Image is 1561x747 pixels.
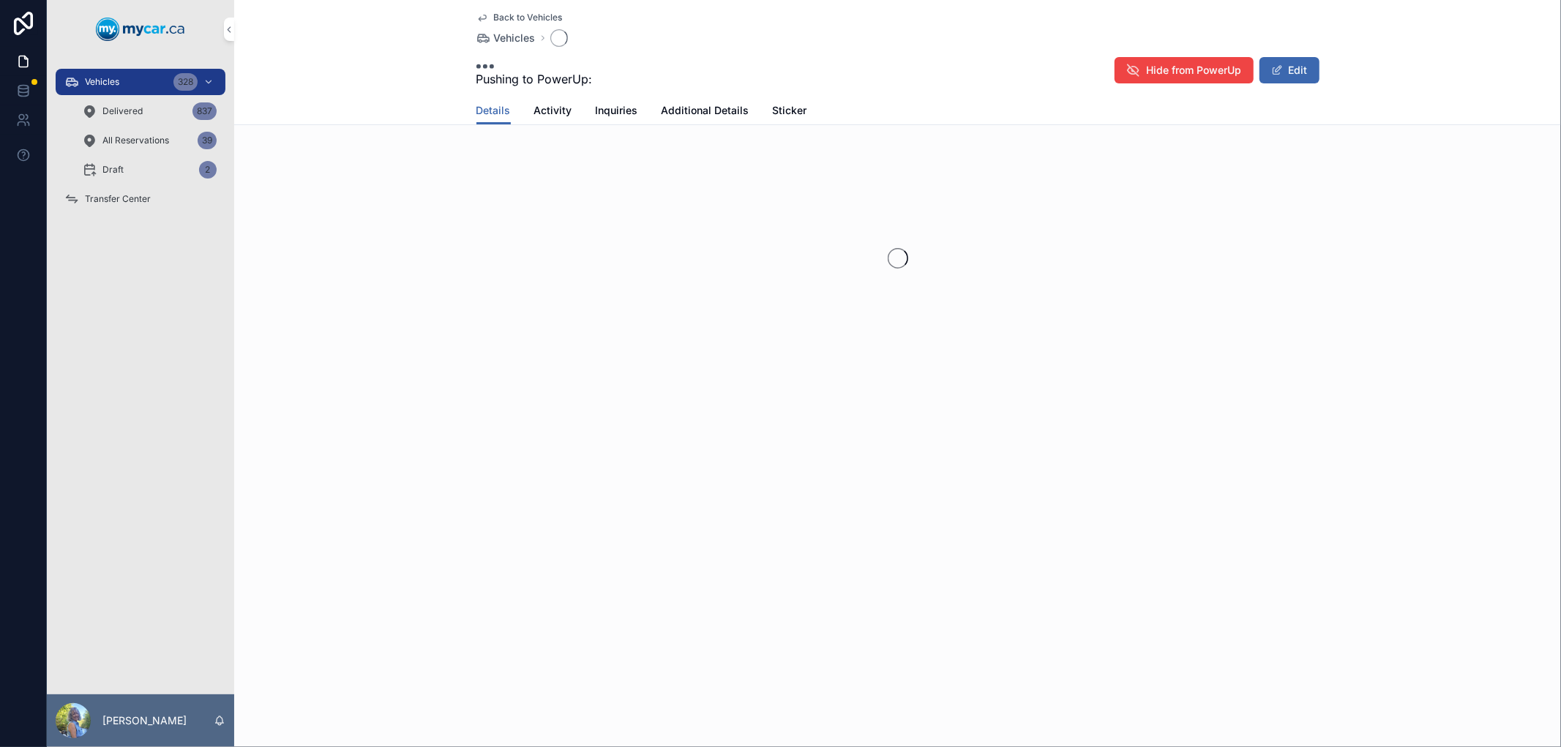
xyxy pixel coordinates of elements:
a: Back to Vehicles [476,12,563,23]
span: Draft [102,164,124,176]
span: Inquiries [596,103,638,118]
span: Back to Vehicles [494,12,563,23]
button: Edit [1259,57,1319,83]
span: Vehicles [494,31,536,45]
a: All Reservations39 [73,127,225,154]
a: Draft2 [73,157,225,183]
span: Hide from PowerUp [1147,63,1242,78]
img: App logo [96,18,185,41]
a: Vehicles [476,31,536,45]
span: Details [476,103,511,118]
a: Activity [534,97,572,127]
a: Delivered837 [73,98,225,124]
div: 837 [192,102,217,120]
a: Inquiries [596,97,638,127]
span: Sticker [773,103,807,118]
a: Sticker [773,97,807,127]
div: 2 [199,161,217,179]
a: Additional Details [662,97,749,127]
span: All Reservations [102,135,169,146]
a: Transfer Center [56,186,225,212]
span: Transfer Center [85,193,151,205]
div: scrollable content [47,59,234,231]
span: Activity [534,103,572,118]
p: [PERSON_NAME] [102,713,187,728]
span: Delivered [102,105,143,117]
button: Hide from PowerUp [1115,57,1254,83]
a: Details [476,97,511,125]
a: Vehicles328 [56,69,225,95]
div: 328 [173,73,198,91]
span: Pushing to PowerUp: [476,70,593,88]
div: 39 [198,132,217,149]
span: Vehicles [85,76,119,88]
span: Additional Details [662,103,749,118]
